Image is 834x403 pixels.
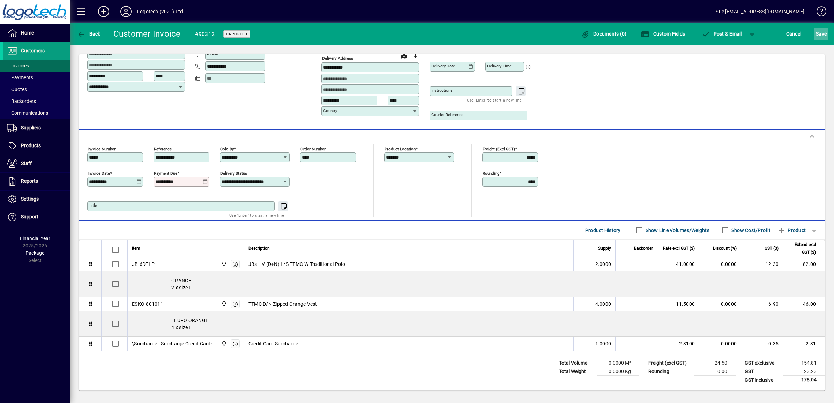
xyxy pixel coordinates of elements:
span: 2.0000 [595,261,611,268]
span: Communications [7,110,48,116]
span: P [714,31,717,37]
span: Credit Card Surcharge [248,340,298,347]
mat-label: Invoice date [88,171,110,176]
td: GST inclusive [741,376,783,385]
a: View on map [399,50,410,61]
mat-label: Reference [154,147,172,151]
div: FLURO ORANGE 4 x size L [128,311,825,336]
td: 178.04 [783,376,825,385]
td: 0.0000 [699,297,741,311]
div: Customer Invoice [113,28,181,39]
td: 0.35 [741,337,783,351]
span: Product History [585,225,621,236]
button: Cancel [784,28,803,40]
button: Back [75,28,102,40]
button: Add [92,5,115,18]
mat-label: Delivery date [431,64,455,68]
span: Payments [7,75,33,80]
a: Invoices [3,60,70,72]
div: ORANGE 2 x size L [128,271,825,297]
span: TTMC D/N Zipped Orange Vest [248,300,317,307]
a: Staff [3,155,70,172]
td: 0.0000 [699,337,741,351]
a: Products [3,137,70,155]
span: ave [816,28,827,39]
td: 0.0000 M³ [597,359,639,367]
span: Home [21,30,34,36]
span: JBs HV (D+N) L/S TTMC-W Traditional Polo [248,261,345,268]
button: Save [814,28,828,40]
span: Support [21,214,38,219]
div: \Surcharge - Surcharge Credit Cards [132,340,213,347]
mat-hint: Use 'Enter' to start a new line [229,211,284,219]
label: Show Cost/Profit [730,227,770,234]
button: Custom Fields [639,28,687,40]
a: Quotes [3,83,70,95]
label: Show Line Volumes/Weights [644,227,709,234]
span: Extend excl GST ($) [787,241,816,256]
span: Quotes [7,87,27,92]
span: GST ($) [765,245,779,252]
mat-label: Delivery status [220,171,247,176]
td: Freight (excl GST) [645,359,694,367]
td: 6.90 [741,297,783,311]
td: 12.30 [741,257,783,271]
span: Backorder [634,245,653,252]
td: Total Weight [556,367,597,376]
span: 1.0000 [595,340,611,347]
mat-label: Title [89,203,97,208]
td: 154.81 [783,359,825,367]
app-page-header-button: Back [70,28,108,40]
span: Supply [598,245,611,252]
a: Settings [3,191,70,208]
span: Product [777,225,806,236]
a: Home [3,24,70,42]
td: 23.23 [783,367,825,376]
button: Post & Email [698,28,745,40]
div: ESKO-801011 [132,300,163,307]
td: 24.50 [694,359,736,367]
div: JB-6DTLP [132,261,155,268]
span: Customers [21,48,45,53]
span: Financial Year [20,236,50,241]
span: Central [219,260,228,268]
mat-label: Payment due [154,171,177,176]
div: 11.5000 [662,300,695,307]
a: Communications [3,107,70,119]
a: Reports [3,173,70,190]
div: Sue [EMAIL_ADDRESS][DOMAIN_NAME] [716,6,804,17]
mat-label: Country [323,108,337,113]
button: Choose address [410,51,421,62]
span: Rate excl GST ($) [663,245,695,252]
td: 0.0000 Kg [597,367,639,376]
span: Products [21,143,41,148]
span: Back [77,31,100,37]
td: GST exclusive [741,359,783,367]
a: Payments [3,72,70,83]
span: Central [219,340,228,348]
span: Backorders [7,98,36,104]
span: Documents (0) [581,31,627,37]
div: Logotech (2021) Ltd [137,6,183,17]
span: 4.0000 [595,300,611,307]
mat-label: Sold by [220,147,234,151]
mat-label: Instructions [431,88,453,93]
span: Unposted [226,32,247,36]
td: 0.00 [694,367,736,376]
span: S [816,31,819,37]
mat-label: Courier Reference [431,112,463,117]
button: Documents (0) [580,28,628,40]
span: Description [248,245,270,252]
mat-hint: Use 'Enter' to start a new line [467,96,522,104]
div: #90312 [195,29,215,40]
td: 2.31 [783,337,825,351]
a: Backorders [3,95,70,107]
td: 82.00 [783,257,825,271]
td: 46.00 [783,297,825,311]
span: Discount (%) [713,245,737,252]
span: ost & Email [701,31,742,37]
span: Item [132,245,140,252]
span: Package [25,250,44,256]
td: GST [741,367,783,376]
div: 41.0000 [662,261,695,268]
